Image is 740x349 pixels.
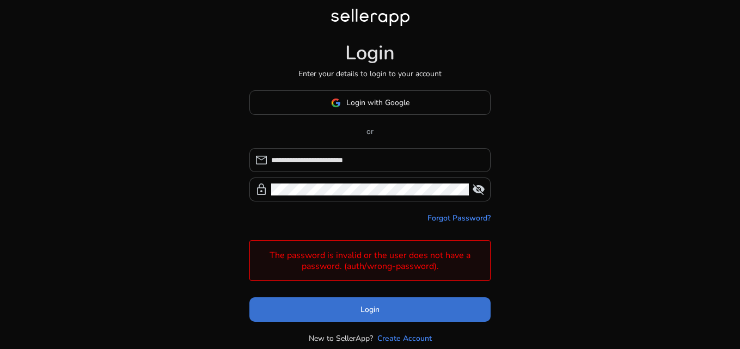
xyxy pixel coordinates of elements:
span: mail [255,154,268,167]
p: Enter your details to login to your account [298,68,442,79]
button: Login with Google [249,90,491,115]
h4: The password is invalid or the user does not have a password. (auth/wrong-password). [255,250,485,271]
a: Forgot Password? [427,212,491,224]
button: Login [249,297,491,322]
span: Login [360,304,380,315]
p: or [249,126,491,137]
span: lock [255,183,268,196]
p: New to SellerApp? [309,333,373,344]
span: Login with Google [346,97,409,108]
span: visibility_off [472,183,485,196]
img: google-logo.svg [331,98,341,108]
a: Create Account [377,333,432,344]
h1: Login [345,41,395,65]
